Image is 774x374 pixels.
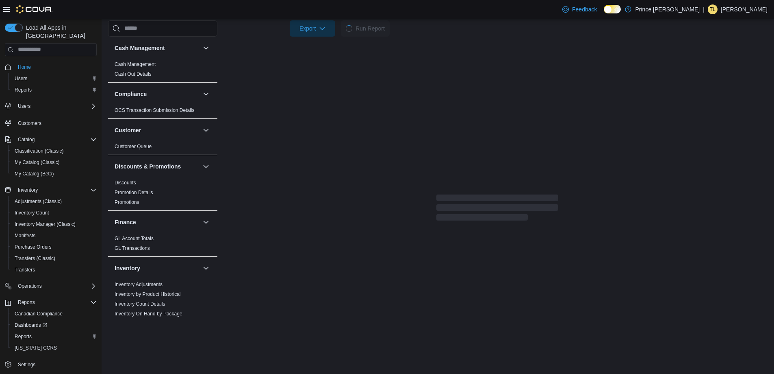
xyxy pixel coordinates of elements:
a: Cash Management [115,61,156,67]
button: Transfers [8,264,100,276]
a: Settings [15,360,39,370]
input: Dark Mode [604,5,621,13]
button: Inventory [15,185,41,195]
span: Catalog [18,136,35,143]
span: Customers [15,118,97,128]
div: Finance [108,234,217,256]
span: Inventory Count Details [115,301,165,307]
a: Adjustments (Classic) [11,197,65,206]
span: Purchase Orders [15,244,52,250]
h3: Cash Management [115,44,165,52]
span: Home [15,62,97,72]
span: Loading [436,196,558,222]
span: Transfers [11,265,97,275]
span: My Catalog (Beta) [15,171,54,177]
span: TL [710,4,715,14]
span: Inventory On Hand by Package [115,311,182,317]
span: Settings [15,359,97,370]
button: LoadingRun Report [341,20,390,37]
span: Transfers (Classic) [15,255,55,262]
span: Users [15,101,97,111]
a: My Catalog (Beta) [11,169,57,179]
span: Users [15,75,27,82]
span: Reports [18,299,35,306]
span: Reports [11,85,97,95]
button: Settings [2,359,100,370]
a: Reports [11,332,35,341]
span: Promotion Details [115,189,153,196]
button: Users [8,73,100,84]
a: GL Transactions [115,245,150,251]
span: Classification (Classic) [15,148,64,154]
h3: Customer [115,126,141,134]
a: Reports [11,85,35,95]
button: Inventory Manager (Classic) [8,219,100,230]
button: Reports [8,331,100,342]
span: Feedback [572,5,597,13]
img: Cova [16,5,52,13]
button: Inventory [201,263,211,273]
button: Catalog [15,135,38,144]
button: Transfers (Classic) [8,253,100,264]
a: Classification (Classic) [11,146,67,156]
a: Cash Out Details [115,71,152,77]
span: Operations [15,281,97,291]
a: Feedback [559,1,600,17]
a: Promotion Details [115,190,153,195]
a: Dashboards [8,319,100,331]
button: Reports [2,297,100,308]
a: Manifests [11,231,39,241]
span: [US_STATE] CCRS [15,345,57,351]
button: Users [2,101,100,112]
button: Reports [8,84,100,96]
span: Inventory Count [15,210,49,216]
a: My Catalog (Classic) [11,157,63,167]
button: Customer [201,125,211,135]
button: Reports [15,297,38,307]
button: Inventory [2,184,100,196]
span: Catalog [15,135,97,144]
a: Inventory by Product Historical [115,291,181,297]
span: Reports [11,332,97,341]
a: Customers [15,118,45,128]
span: Settings [18,361,35,368]
p: [PERSON_NAME] [721,4,767,14]
a: Inventory Count Details [115,301,165,307]
span: Users [11,74,97,83]
button: Discounts & Promotions [201,162,211,171]
span: Load All Apps in [GEOGRAPHIC_DATA] [23,24,97,40]
span: Transfers [15,267,35,273]
button: Customer [115,126,199,134]
div: Compliance [108,105,217,118]
span: My Catalog (Beta) [11,169,97,179]
button: Home [2,61,100,73]
a: OCS Transaction Submission Details [115,107,195,113]
span: Inventory Adjustments [115,281,163,288]
span: Promotions [115,199,139,206]
span: Dashboards [15,322,47,328]
a: Discounts [115,180,136,186]
a: Customer Queue [115,144,152,149]
div: Customer [108,142,217,155]
span: Operations [18,283,42,289]
button: Finance [115,218,199,226]
a: Inventory On Hand by Package [115,311,182,317]
a: [US_STATE] CCRS [11,343,60,353]
span: Adjustments (Classic) [15,198,62,205]
h3: Finance [115,218,136,226]
a: Transfers (Classic) [11,254,59,263]
a: Inventory Count [11,208,52,218]
p: | [703,4,705,14]
div: Cash Management [108,59,217,82]
span: Run Report [356,24,385,33]
button: Classification (Classic) [8,145,100,157]
span: Export [295,20,330,37]
button: Manifests [8,230,100,241]
button: Catalog [2,134,100,145]
span: Washington CCRS [11,343,97,353]
button: Compliance [115,90,199,98]
span: Reports [15,297,97,307]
